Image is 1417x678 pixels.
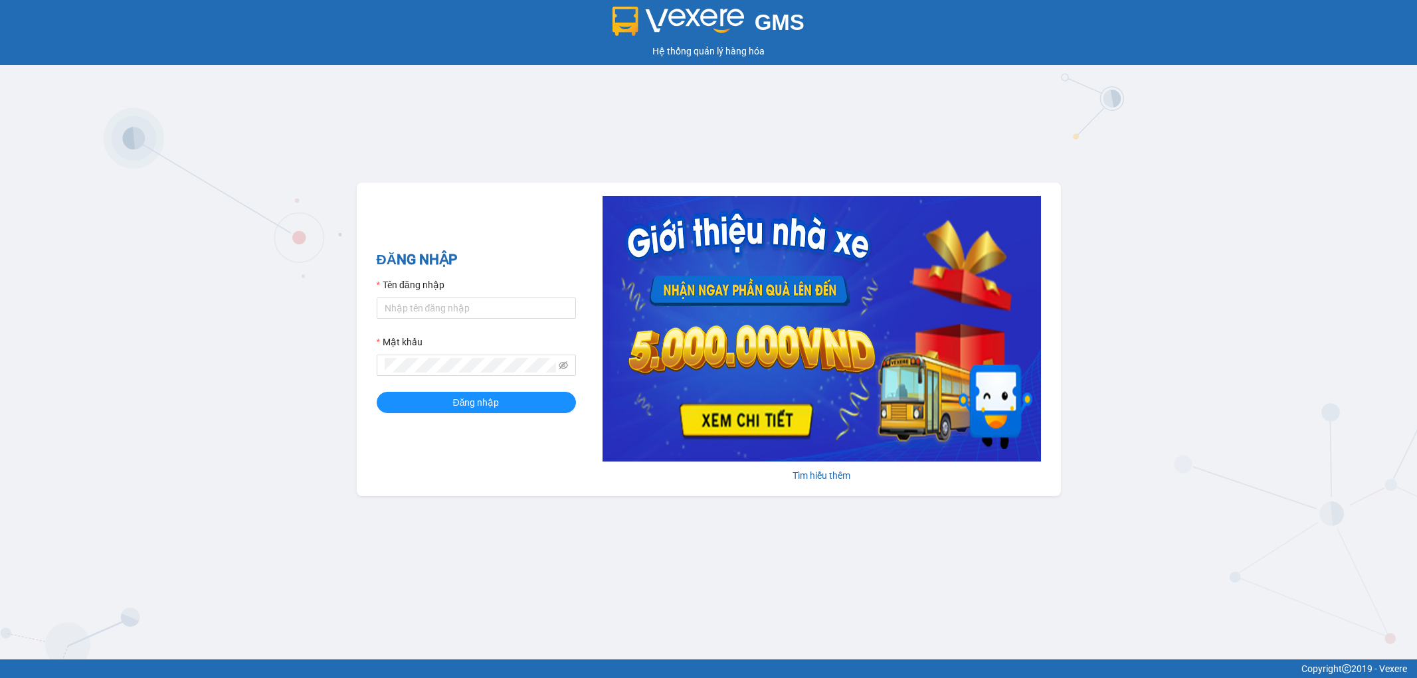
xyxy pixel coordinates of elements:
[377,335,423,349] label: Mật khẩu
[453,395,500,410] span: Đăng nhập
[377,297,576,319] input: Tên đăng nhập
[377,392,576,413] button: Đăng nhập
[755,10,804,35] span: GMS
[377,249,576,271] h2: ĐĂNG NHẬP
[1342,664,1351,673] span: copyright
[559,361,568,370] span: eye-invisible
[603,196,1041,462] img: banner-0
[385,358,556,373] input: Mật khẩu
[613,20,804,31] a: GMS
[10,661,1407,676] div: Copyright 2019 - Vexere
[603,468,1041,483] div: Tìm hiểu thêm
[613,7,744,36] img: logo 2
[377,278,444,292] label: Tên đăng nhập
[3,44,1414,58] div: Hệ thống quản lý hàng hóa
